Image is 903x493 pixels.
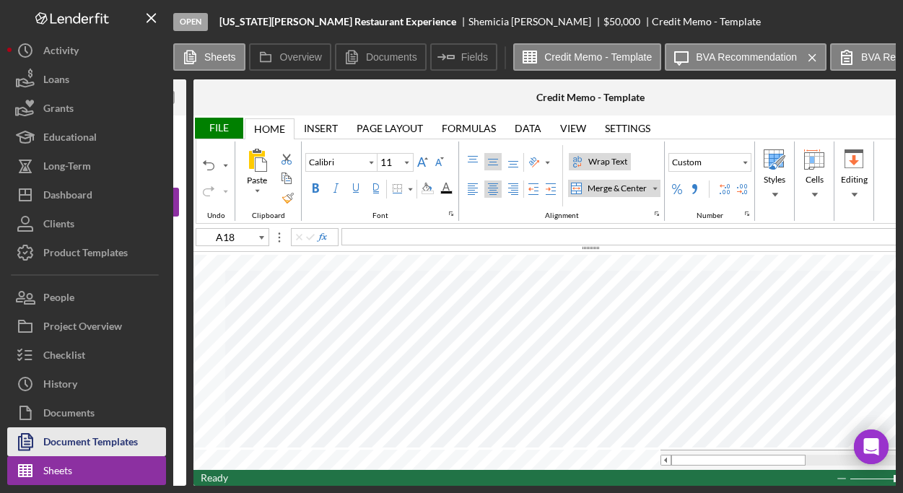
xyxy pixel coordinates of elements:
div: Zoom Out [836,471,847,487]
div: Clipboard [248,211,289,220]
div: Clipboard [235,141,302,221]
button: Long-Term [7,152,166,180]
a: Grants [7,94,166,123]
div: Merge & Center [569,180,650,196]
label: Wrap Text [569,153,631,170]
span: $50,000 [603,15,640,27]
div: History [43,370,77,402]
div: Document Templates [43,427,138,460]
button: History [7,370,166,398]
div: Font [369,211,392,220]
div: Copy [278,170,295,187]
div: indicatorNumbers [741,208,753,219]
div: Cut [278,150,295,167]
div: Settings [596,118,660,139]
button: Educational [7,123,166,152]
button: Checklist [7,341,166,370]
div: Number Format [668,153,751,172]
button: Overview [249,43,331,71]
div: Dashboard [43,180,92,213]
button: Fields [430,43,497,71]
button: Product Templates [7,238,166,267]
span: Ready [201,471,228,484]
div: Formulas [442,123,496,134]
div: Grants [43,94,74,126]
div: Page Layout [347,118,432,139]
div: Font Color [437,180,455,197]
div: Custom [669,156,704,169]
div: Increase Font Size [414,153,431,170]
a: Documents [7,398,166,427]
div: Clients [43,209,74,242]
div: Merge & Center [585,182,650,195]
label: Format Painter [279,189,297,206]
div: Credit Memo - Template [536,92,645,103]
div: Insert [295,118,347,139]
button: Project Overview [7,312,166,341]
div: Project Overview [43,312,122,344]
div: Number [665,141,755,221]
label: Italic [327,180,344,197]
div: Percent Style [668,180,686,198]
div: Decrease Indent [525,180,542,198]
div: Alignment [541,211,583,220]
label: Bold [307,180,324,197]
label: Right Align [505,180,522,198]
div: Merge & Center [568,180,660,197]
div: Formulas [432,118,505,139]
div: Data [515,123,541,134]
button: Sheets [7,456,166,485]
button: Documents [335,43,427,71]
div: Home [254,123,285,135]
button: Clients [7,209,166,238]
label: Middle Align [484,153,502,170]
div: indicatorAlignment [651,208,663,219]
div: Paste [244,174,270,187]
div: Font [302,141,459,221]
div: Open Intercom Messenger [854,429,889,464]
div: Cells [803,173,826,186]
div: Number [693,211,727,220]
div: Activity [43,36,79,69]
label: Bottom Align [505,153,522,170]
label: Center Align [484,180,502,198]
div: In Ready mode [201,470,228,486]
div: Product Templates [43,238,128,271]
div: indicatorFonts [445,208,457,219]
div: Increase Indent [542,180,559,198]
button: Document Templates [7,427,166,456]
div: Font Family [305,153,378,172]
label: Overview [280,51,322,63]
div: View [551,118,596,139]
div: Documents [43,398,95,431]
div: Border [388,180,416,198]
label: BVA Recommendation [696,51,797,63]
b: [US_STATE][PERSON_NAME] Restaurant Experience [219,16,456,27]
label: Documents [366,51,417,63]
label: Credit Memo - Template [544,51,652,63]
div: View [560,123,586,134]
div: File [193,118,243,139]
label: Sheets [204,51,236,63]
div: Shemicia [PERSON_NAME] [468,16,603,27]
div: Home [245,118,295,139]
button: Dashboard [7,180,166,209]
div: Orientation [525,154,553,171]
div: Open [173,13,208,31]
div: Credit Memo - Template [652,16,761,27]
button: Activity [7,36,166,65]
button: Credit Memo - Template [513,43,661,71]
div: Sheets [43,456,72,489]
div: Decrease Decimal [733,180,751,198]
div: Page Layout [357,123,423,134]
label: Fields [461,51,488,63]
div: Paste All [238,146,276,202]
